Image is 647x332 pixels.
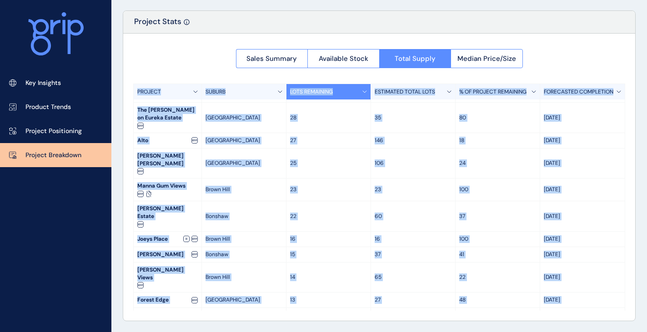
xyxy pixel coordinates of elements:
[25,79,61,88] p: Key Insights
[134,133,201,148] div: Alto
[134,16,181,33] p: Project Stats
[290,114,367,122] p: 28
[206,296,282,304] p: [GEOGRAPHIC_DATA]
[134,201,201,231] div: [PERSON_NAME] Estate
[290,296,367,304] p: 13
[290,235,367,243] p: 16
[544,114,621,122] p: [DATE]
[25,127,82,136] p: Project Positioning
[290,186,367,193] p: 23
[134,247,201,262] div: [PERSON_NAME]
[544,186,621,193] p: [DATE]
[134,292,201,307] div: Forest Edge
[544,88,613,96] p: FORECASTED COMPLETION
[134,308,201,330] div: [PERSON_NAME] Rise
[379,49,451,68] button: Total Supply
[459,235,536,243] p: 100
[290,273,367,281] p: 14
[290,88,333,96] p: LOTS REMAINING
[290,251,367,258] p: 15
[206,213,282,220] p: Bonshaw
[459,114,536,122] p: 80
[375,88,435,96] p: ESTIMATED TOTAL LOTS
[25,151,81,160] p: Project Breakdown
[459,251,536,258] p: 41
[395,54,436,63] span: Total Supply
[459,296,536,304] p: 48
[290,213,367,220] p: 22
[206,235,282,243] p: Brown Hill
[375,186,451,193] p: 23
[375,114,451,122] p: 35
[206,273,282,281] p: Brown Hill
[319,54,368,63] span: Available Stock
[544,213,621,220] p: [DATE]
[459,213,536,220] p: 37
[451,49,523,68] button: Median Price/Size
[307,49,379,68] button: Available Stock
[459,159,536,167] p: 24
[459,88,527,96] p: % OF PROJECT REMAINING
[459,186,536,193] p: 100
[134,149,201,178] div: [PERSON_NAME] [PERSON_NAME]
[544,273,621,281] p: [DATE]
[457,54,516,63] span: Median Price/Size
[134,232,201,247] div: Joeys Place
[544,251,621,258] p: [DATE]
[375,213,451,220] p: 60
[236,49,308,68] button: Sales Summary
[459,137,536,144] p: 18
[206,88,226,96] p: SUBURB
[544,137,621,144] p: [DATE]
[206,159,282,167] p: [GEOGRAPHIC_DATA]
[375,159,451,167] p: 106
[290,159,367,167] p: 25
[137,88,161,96] p: PROJECT
[25,103,71,112] p: Product Trends
[246,54,297,63] span: Sales Summary
[375,273,451,281] p: 65
[134,263,201,292] div: [PERSON_NAME] Views
[206,251,282,258] p: Bonshaw
[375,251,451,258] p: 37
[206,186,282,193] p: Brown Hill
[375,235,451,243] p: 16
[206,137,282,144] p: [GEOGRAPHIC_DATA]
[544,296,621,304] p: [DATE]
[290,137,367,144] p: 27
[375,137,451,144] p: 146
[134,103,201,133] div: The [PERSON_NAME] on Eureka Estate
[206,114,282,122] p: [GEOGRAPHIC_DATA]
[134,178,201,201] div: Manna Gum Views
[459,273,536,281] p: 22
[375,296,451,304] p: 27
[544,159,621,167] p: [DATE]
[544,235,621,243] p: [DATE]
